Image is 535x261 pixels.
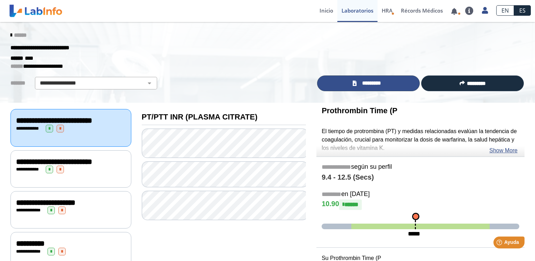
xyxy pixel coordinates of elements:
[489,146,518,155] a: Show More
[322,163,519,171] h5: según su perfil
[382,7,393,14] span: HRA
[322,173,519,182] h4: 9.4 - 12.5 (Secs)
[322,127,519,152] p: El tiempo de protrombina (PT) y medidas relacionadas evalúan la tendencia de coagulación, crucial...
[514,5,531,16] a: ES
[322,200,519,210] h4: 10.90
[496,5,514,16] a: EN
[322,106,397,115] b: Prothrombin Time (P
[473,234,527,253] iframe: Help widget launcher
[322,190,519,198] h5: en [DATE]
[142,113,258,121] b: PT/PTT INR (PLASMA CITRATE)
